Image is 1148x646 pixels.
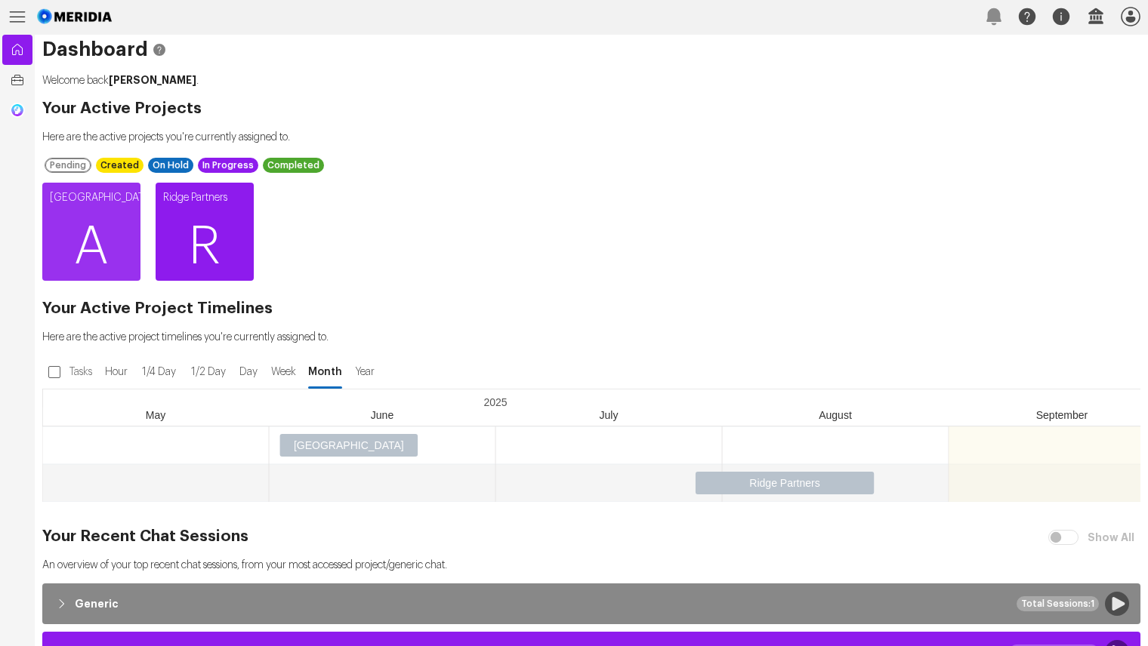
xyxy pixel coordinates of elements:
span: Week [267,365,299,380]
a: Generic Chat [2,95,32,125]
div: On Hold [148,158,193,173]
div: Created [96,158,143,173]
h2: Your Active Project Timelines [42,301,1140,316]
span: Day [236,365,260,380]
div: Completed [263,158,324,173]
span: 1/2 Day [187,365,229,380]
button: GenericTotal Sessions:1 [46,587,1137,620]
p: An overview of your top recent chat sessions, from your most accessed project/generic chat. [42,558,1140,573]
p: Welcome back . [42,72,1140,88]
label: Show All [1085,524,1140,551]
label: Tasks [66,358,98,386]
span: A [42,201,140,292]
p: Here are the active project timelines you're currently assigned to. [42,330,1140,345]
h1: Dashboard [42,42,1140,57]
div: Total Sessions: 1 [1017,596,1099,611]
img: Generic Chat [10,103,25,118]
div: Pending [45,158,91,173]
p: Here are the active projects you're currently assigned to. [42,130,1140,145]
div: In Progress [198,158,258,173]
span: Year [351,365,378,380]
span: Hour [102,365,131,380]
h2: Your Active Projects [42,101,1140,116]
span: R [156,201,254,292]
strong: [PERSON_NAME] [109,75,196,85]
span: 1/4 Day [138,365,180,380]
a: [GEOGRAPHIC_DATA]A [42,183,140,281]
h2: Your Recent Chat Sessions [42,529,1140,544]
a: Ridge PartnersR [156,183,254,281]
span: Month [307,365,344,380]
